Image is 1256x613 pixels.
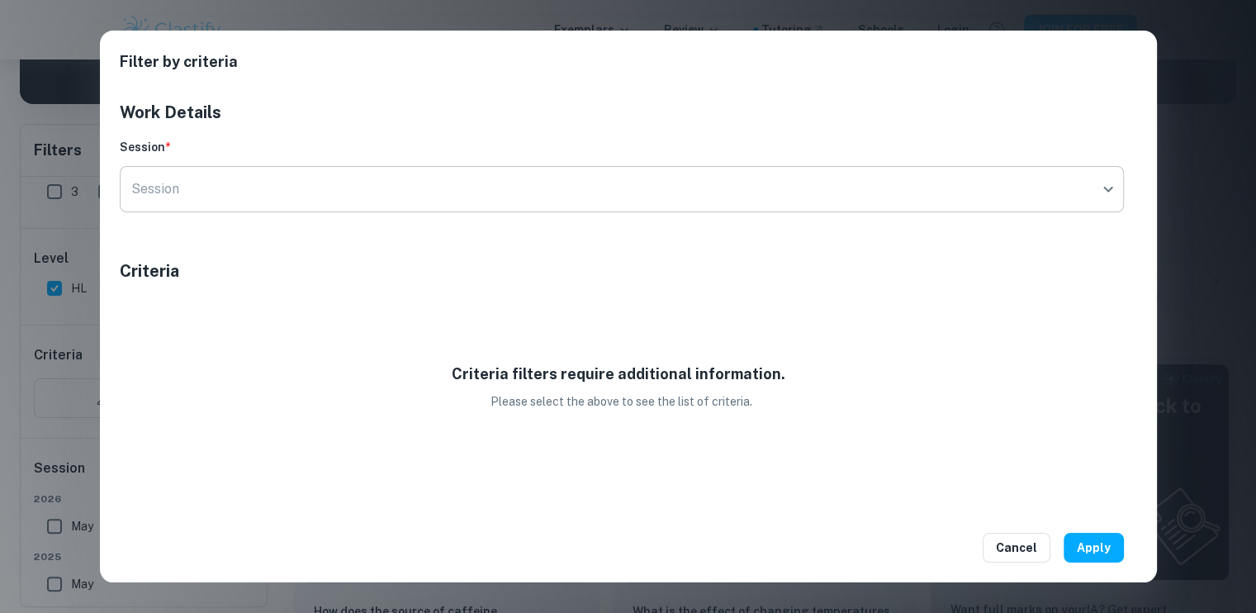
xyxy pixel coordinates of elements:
button: Apply [1064,533,1124,563]
h5: Work Details [120,100,1124,125]
p: Please select the above to see the list of criteria. [491,392,752,411]
h5: Criteria [120,259,1124,283]
h2: Filter by criteria [120,50,1137,100]
button: Cancel [983,533,1050,563]
h6: Criteria filters require additional information. [452,363,792,386]
h6: Session [120,138,1124,156]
